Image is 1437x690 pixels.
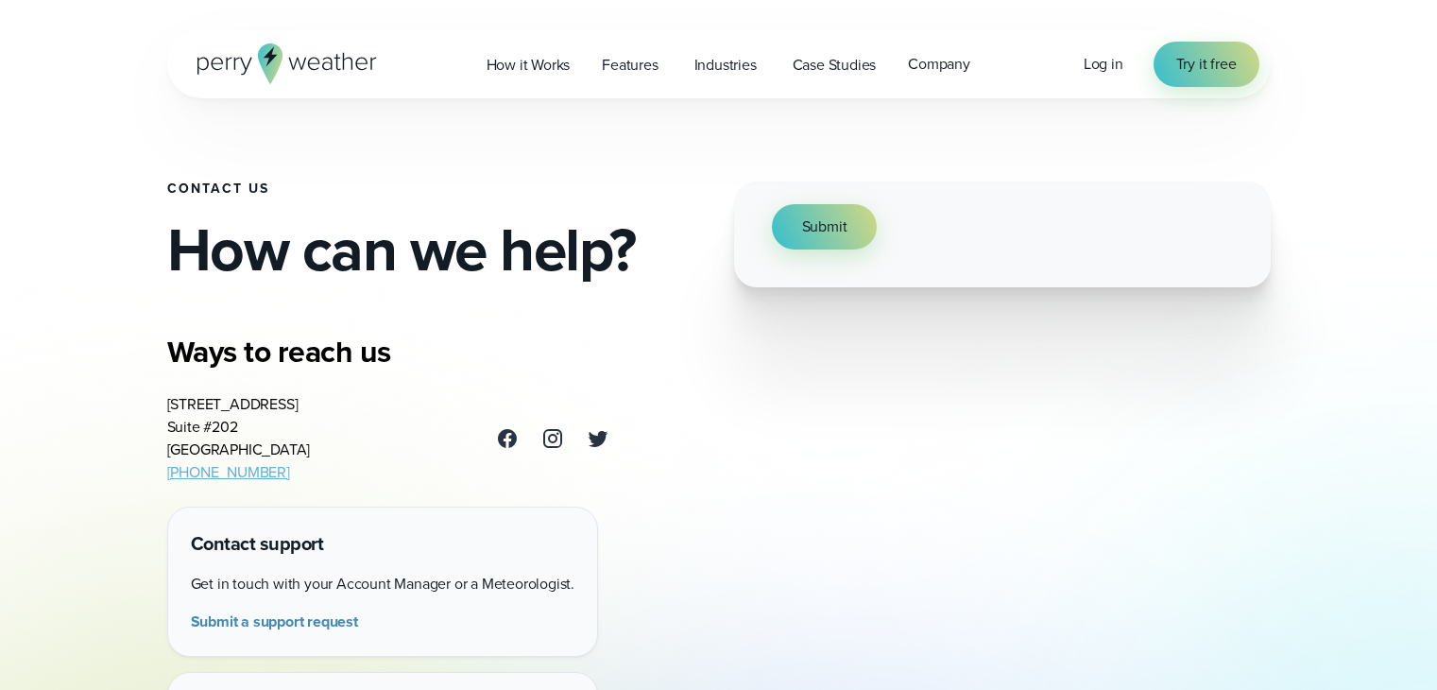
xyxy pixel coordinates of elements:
[191,530,574,558] h4: Contact support
[487,54,571,77] span: How it Works
[908,53,970,76] span: Company
[167,219,704,280] h2: How can we help?
[167,393,311,484] address: [STREET_ADDRESS] Suite #202 [GEOGRAPHIC_DATA]
[694,54,757,77] span: Industries
[793,54,877,77] span: Case Studies
[772,204,878,250] button: Submit
[1154,42,1259,87] a: Try it free
[470,45,587,84] a: How it Works
[1084,53,1123,76] a: Log in
[167,461,290,483] a: [PHONE_NUMBER]
[777,45,893,84] a: Case Studies
[1176,53,1237,76] span: Try it free
[167,181,704,197] h1: Contact Us
[191,611,358,633] span: Submit a support request
[602,54,658,77] span: Features
[802,216,847,238] span: Submit
[191,611,366,633] a: Submit a support request
[167,333,609,371] h3: Ways to reach us
[1084,53,1123,75] span: Log in
[191,573,574,595] p: Get in touch with your Account Manager or a Meteorologist.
